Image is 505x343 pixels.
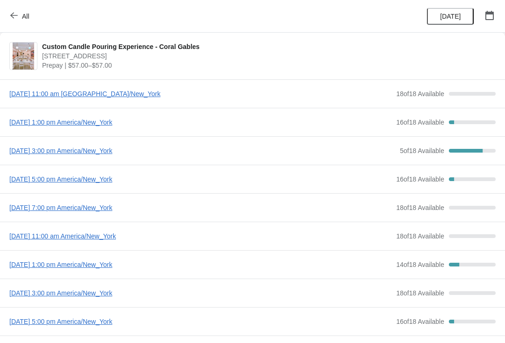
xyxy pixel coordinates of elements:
[400,147,444,154] span: 5 of 18 Available
[396,175,444,183] span: 16 of 18 Available
[9,317,391,326] span: [DATE] 5:00 pm America/New_York
[9,231,391,241] span: [DATE] 11:00 am America/New_York
[42,61,491,70] span: Prepay | $57.00–$57.00
[396,90,444,98] span: 18 of 18 Available
[396,261,444,268] span: 14 of 18 Available
[396,119,444,126] span: 16 of 18 Available
[22,13,29,20] span: All
[440,13,461,20] span: [DATE]
[5,8,37,25] button: All
[42,42,491,51] span: Custom Candle Pouring Experience - Coral Gables
[427,8,474,25] button: [DATE]
[9,146,395,155] span: [DATE] 3:00 pm America/New_York
[396,289,444,297] span: 18 of 18 Available
[9,175,391,184] span: [DATE] 5:00 pm America/New_York
[9,203,391,212] span: [DATE] 7:00 pm America/New_York
[13,42,35,70] img: Custom Candle Pouring Experience - Coral Gables
[396,204,444,211] span: 18 of 18 Available
[9,260,391,269] span: [DATE] 1:00 pm America/New_York
[9,288,391,298] span: [DATE] 3:00 pm America/New_York
[9,118,391,127] span: [DATE] 1:00 pm America/New_York
[42,51,491,61] span: [STREET_ADDRESS]
[396,318,444,325] span: 16 of 18 Available
[9,89,391,98] span: [DATE] 11:00 am [GEOGRAPHIC_DATA]/New_York
[396,232,444,240] span: 18 of 18 Available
